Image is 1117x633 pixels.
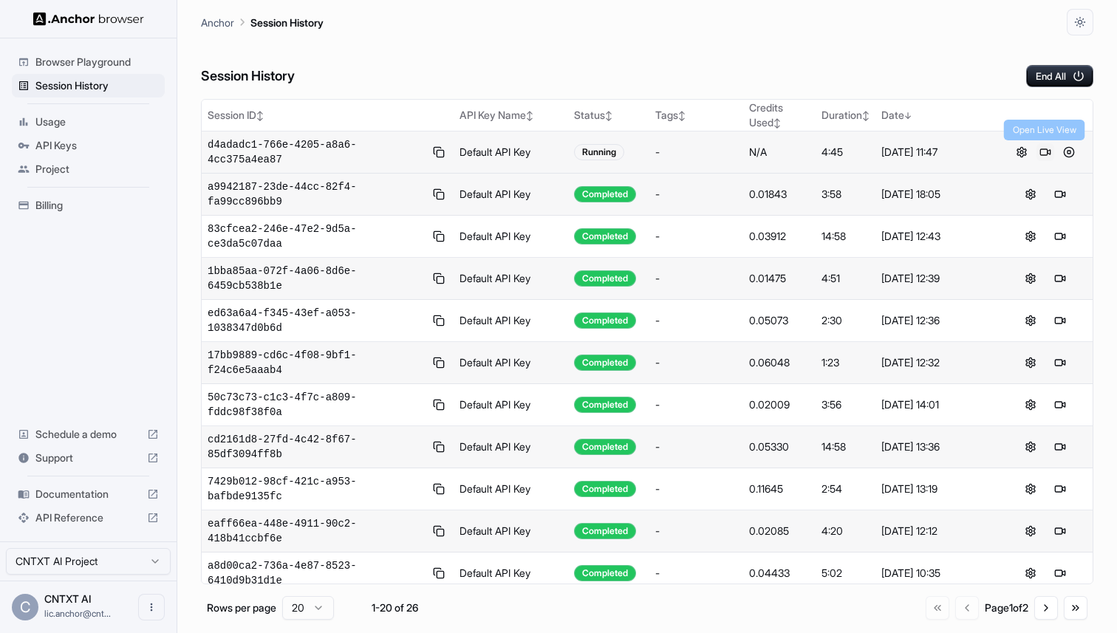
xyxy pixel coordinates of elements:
div: [DATE] 11:47 [881,145,991,160]
div: 0.04433 [749,566,810,581]
div: 0.03912 [749,229,810,244]
span: cd2161d8-27fd-4c42-8f67-85df3094ff8b [208,432,425,462]
div: [DATE] 12:32 [881,355,991,370]
span: Session History [35,78,159,93]
div: Support [12,446,165,470]
div: - [655,313,737,328]
p: Rows per page [207,601,276,615]
div: Credits Used [749,100,810,130]
div: Date [881,108,991,123]
div: Browser Playground [12,50,165,74]
div: - [655,145,737,160]
div: Completed [574,439,636,455]
div: API Reference [12,506,165,530]
span: Project [35,162,159,177]
div: Project [12,157,165,181]
div: [DATE] 18:05 [881,187,991,202]
div: 2:54 [821,482,870,496]
div: N/A [749,145,810,160]
div: 1-20 of 26 [358,601,431,615]
div: Running [574,144,624,160]
div: Completed [574,523,636,539]
div: Page 1 of 2 [985,601,1028,615]
div: Documentation [12,482,165,506]
td: Default API Key [454,216,569,258]
td: Default API Key [454,384,569,426]
div: Completed [574,312,636,329]
span: ↕ [862,110,870,121]
div: 14:58 [821,229,870,244]
td: Default API Key [454,342,569,384]
div: 0.05330 [749,439,810,454]
div: 14:58 [821,439,870,454]
div: Completed [574,397,636,413]
span: API Keys [35,138,159,153]
span: 7429b012-98cf-421c-a953-bafbde9135fc [208,474,425,504]
div: - [655,271,737,286]
span: 1bba85aa-072f-4a06-8d6e-6459cb538b1e [208,264,425,293]
div: Schedule a demo [12,422,165,446]
div: 0.06048 [749,355,810,370]
div: API Key Name [460,108,563,123]
div: Status [574,108,643,123]
div: [DATE] 13:19 [881,482,991,496]
div: - [655,229,737,244]
div: Billing [12,194,165,217]
div: 4:51 [821,271,870,286]
div: [DATE] 12:43 [881,229,991,244]
nav: breadcrumb [201,14,324,30]
span: Billing [35,198,159,213]
div: 1:23 [821,355,870,370]
div: API Keys [12,134,165,157]
button: Open menu [138,594,165,620]
span: a9942187-23de-44cc-82f4-fa99cc896bb9 [208,179,425,209]
div: 0.11645 [749,482,810,496]
span: lic.anchor@cntxt.tech [44,608,111,619]
td: Default API Key [454,426,569,468]
h6: Session History [201,66,295,87]
div: [DATE] 12:36 [881,313,991,328]
div: Completed [574,481,636,497]
div: 0.02009 [749,397,810,412]
div: Completed [574,355,636,371]
div: C [12,594,38,620]
span: CNTXT AI [44,592,91,605]
div: - [655,566,737,581]
p: Anchor [201,15,234,30]
div: Completed [574,186,636,202]
span: ↕ [605,110,612,121]
span: API Reference [35,510,141,525]
div: [DATE] 14:01 [881,397,991,412]
span: 17bb9889-cd6c-4f08-9bf1-f24c6e5aaab4 [208,348,425,377]
div: 2:30 [821,313,870,328]
td: Default API Key [454,174,569,216]
span: Support [35,451,141,465]
div: - [655,187,737,202]
div: Open Live View [1004,120,1085,140]
div: [DATE] 12:12 [881,524,991,538]
div: 5:02 [821,566,870,581]
div: 4:20 [821,524,870,538]
td: Default API Key [454,258,569,300]
div: Session ID [208,108,448,123]
span: ↕ [256,110,264,121]
span: Browser Playground [35,55,159,69]
td: Default API Key [454,510,569,552]
span: 83cfcea2-246e-47e2-9d5a-ce3da5c07daa [208,222,425,251]
span: eaff66ea-448e-4911-90c2-418b41ccbf6e [208,516,425,546]
div: - [655,355,737,370]
div: Session History [12,74,165,97]
span: d4adadc1-766e-4205-a8a6-4cc375a4ea87 [208,137,425,167]
div: Duration [821,108,870,123]
span: Documentation [35,487,141,502]
div: Completed [574,565,636,581]
div: Usage [12,110,165,134]
span: ed63a6a4-f345-43ef-a053-1038347d0b6d [208,306,425,335]
span: ↕ [773,117,781,129]
td: Default API Key [454,131,569,174]
span: 50c73c73-c1c3-4f7c-a809-fddc98f38f0a [208,390,425,420]
span: Usage [35,114,159,129]
div: [DATE] 13:36 [881,439,991,454]
div: Tags [655,108,737,123]
p: Session History [250,15,324,30]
